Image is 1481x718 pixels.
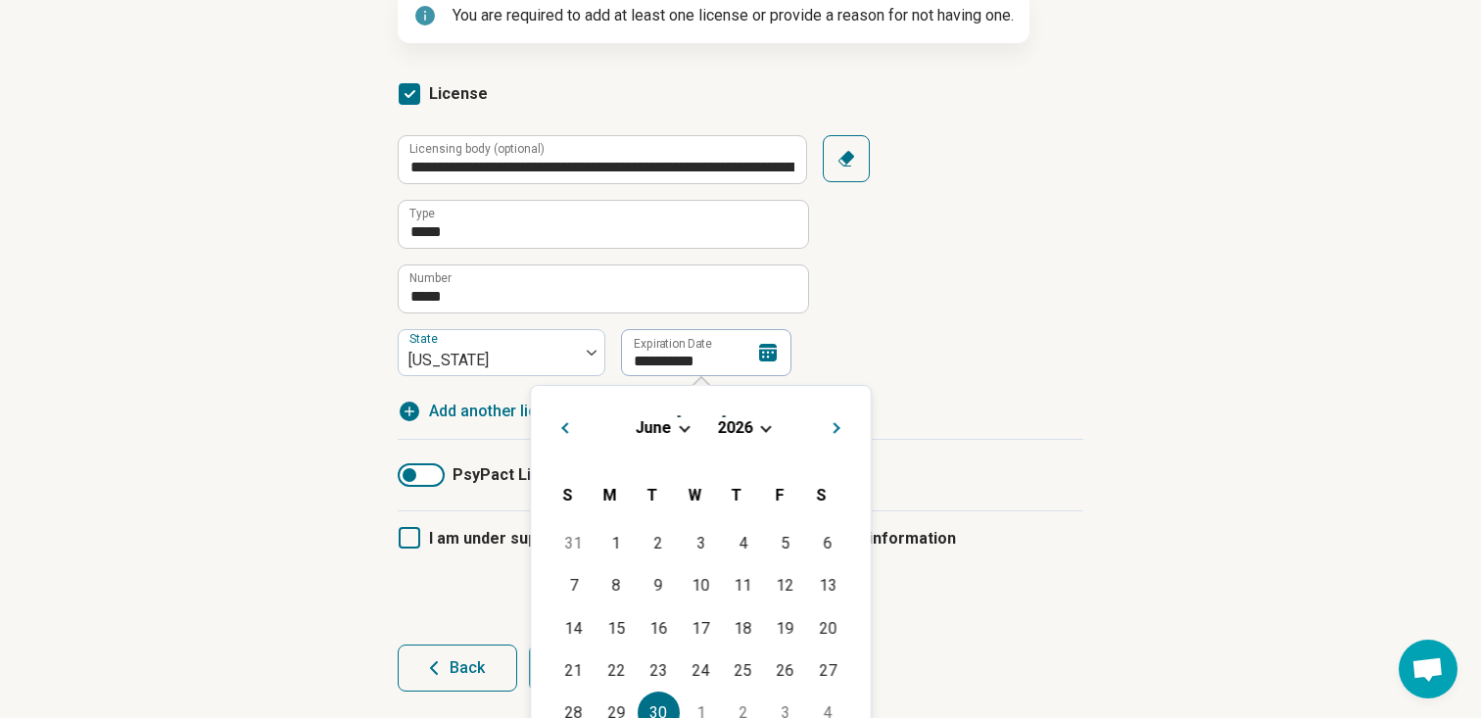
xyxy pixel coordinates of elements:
[638,522,680,564] div: Choose Tuesday, June 2nd, 2026
[635,418,671,437] span: June
[722,564,764,606] div: Choose Thursday, June 11th, 2026
[552,607,595,649] div: Choose Sunday, June 14th, 2026
[807,522,849,564] div: Choose Saturday, June 6th, 2026
[529,645,717,692] button: Next
[429,529,956,548] span: I am under supervision, so I will list my supervisor’s license information
[646,486,657,504] span: T
[717,418,752,437] span: 2026
[453,463,577,487] span: PsyPact License
[552,522,595,564] div: Choose Sunday, May 31st, 2026
[453,4,1014,27] p: You are required to add at least one license or provide a reason for not having one.
[596,564,638,606] div: Choose Monday, June 8th, 2026
[634,417,672,438] button: June
[409,143,545,155] label: Licensing body (optional)
[638,649,680,692] div: Choose Tuesday, June 23rd, 2026
[547,409,578,441] button: Previous Month
[409,332,442,346] label: State
[429,84,488,103] span: License
[552,564,595,606] div: Choose Sunday, June 7th, 2026
[398,400,572,423] button: Add another license
[716,417,753,438] button: 2026
[764,607,806,649] div: Choose Friday, June 19th, 2026
[680,564,722,606] div: Choose Wednesday, June 10th, 2026
[722,649,764,692] div: Choose Thursday, June 25th, 2026
[817,486,827,504] span: S
[596,607,638,649] div: Choose Monday, June 15th, 2026
[398,645,517,692] button: Back
[596,522,638,564] div: Choose Monday, June 1st, 2026
[807,607,849,649] div: Choose Saturday, June 20th, 2026
[596,649,638,692] div: Choose Monday, June 22nd, 2026
[603,486,617,504] span: M
[450,660,485,676] span: Back
[688,486,701,504] span: W
[1399,640,1457,698] div: Open chat
[764,649,806,692] div: Choose Friday, June 26th, 2026
[722,607,764,649] div: Choose Thursday, June 18th, 2026
[547,409,855,438] h2: [DATE]
[399,201,808,248] input: credential.licenses.0.name
[732,486,742,504] span: T
[722,522,764,564] div: Choose Thursday, June 4th, 2026
[680,649,722,692] div: Choose Wednesday, June 24th, 2026
[409,272,452,284] label: Number
[680,607,722,649] div: Choose Wednesday, June 17th, 2026
[429,400,572,423] span: Add another license
[764,564,806,606] div: Choose Friday, June 12th, 2026
[638,607,680,649] div: Choose Tuesday, June 16th, 2026
[807,649,849,692] div: Choose Saturday, June 27th, 2026
[764,522,806,564] div: Choose Friday, June 5th, 2026
[775,486,784,504] span: F
[807,564,849,606] div: Choose Saturday, June 13th, 2026
[824,409,855,441] button: Next Month
[552,649,595,692] div: Choose Sunday, June 21st, 2026
[638,564,680,606] div: Choose Tuesday, June 9th, 2026
[409,208,435,219] label: Type
[563,486,573,504] span: S
[680,522,722,564] div: Choose Wednesday, June 3rd, 2026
